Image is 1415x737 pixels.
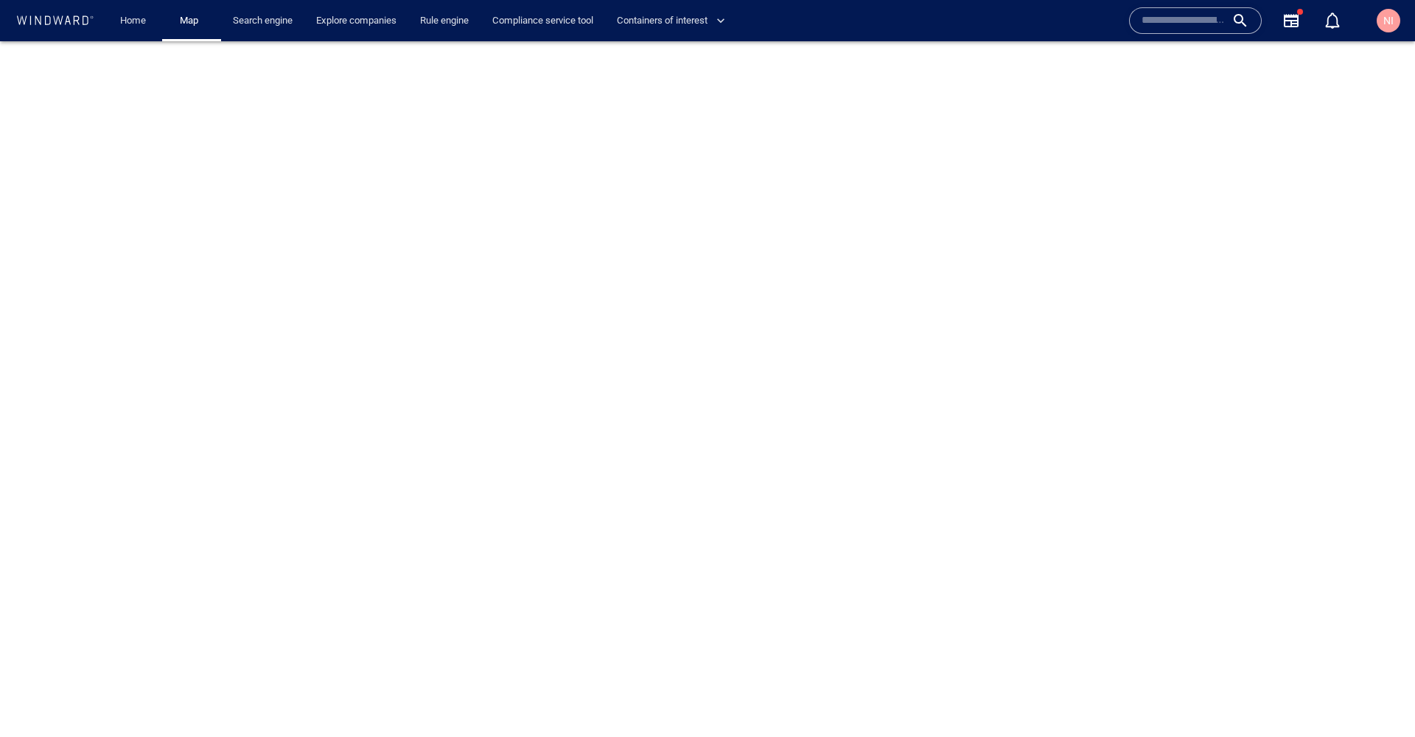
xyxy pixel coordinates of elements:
[168,8,215,34] button: Map
[611,8,738,34] button: Containers of interest
[486,8,599,34] a: Compliance service tool
[174,8,209,34] a: Map
[1352,671,1404,726] iframe: Chat
[114,8,152,34] a: Home
[109,8,156,34] button: Home
[227,8,298,34] a: Search engine
[414,8,475,34] a: Rule engine
[1374,6,1403,35] button: NI
[310,8,402,34] a: Explore companies
[617,13,725,29] span: Containers of interest
[1383,15,1394,27] span: NI
[1324,12,1341,29] div: Notification center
